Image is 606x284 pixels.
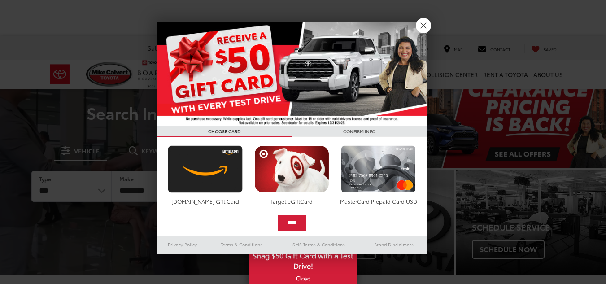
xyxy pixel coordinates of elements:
h3: CONFIRM INFO [292,126,427,137]
a: Brand Disclaimers [361,239,427,250]
a: SMS Terms & Conditions [276,239,361,250]
img: mastercard.png [339,145,418,193]
img: amazoncard.png [166,145,245,193]
img: targetcard.png [252,145,331,193]
h3: CHOOSE CARD [157,126,292,137]
div: [DOMAIN_NAME] Gift Card [166,197,245,205]
span: Snag $50 Gift Card with a Test Drive! [250,246,356,273]
a: Terms & Conditions [207,239,276,250]
div: Target eGiftCard [252,197,331,205]
img: 55838_top_625864.jpg [157,22,427,126]
a: Privacy Policy [157,239,208,250]
div: MasterCard Prepaid Card USD [339,197,418,205]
